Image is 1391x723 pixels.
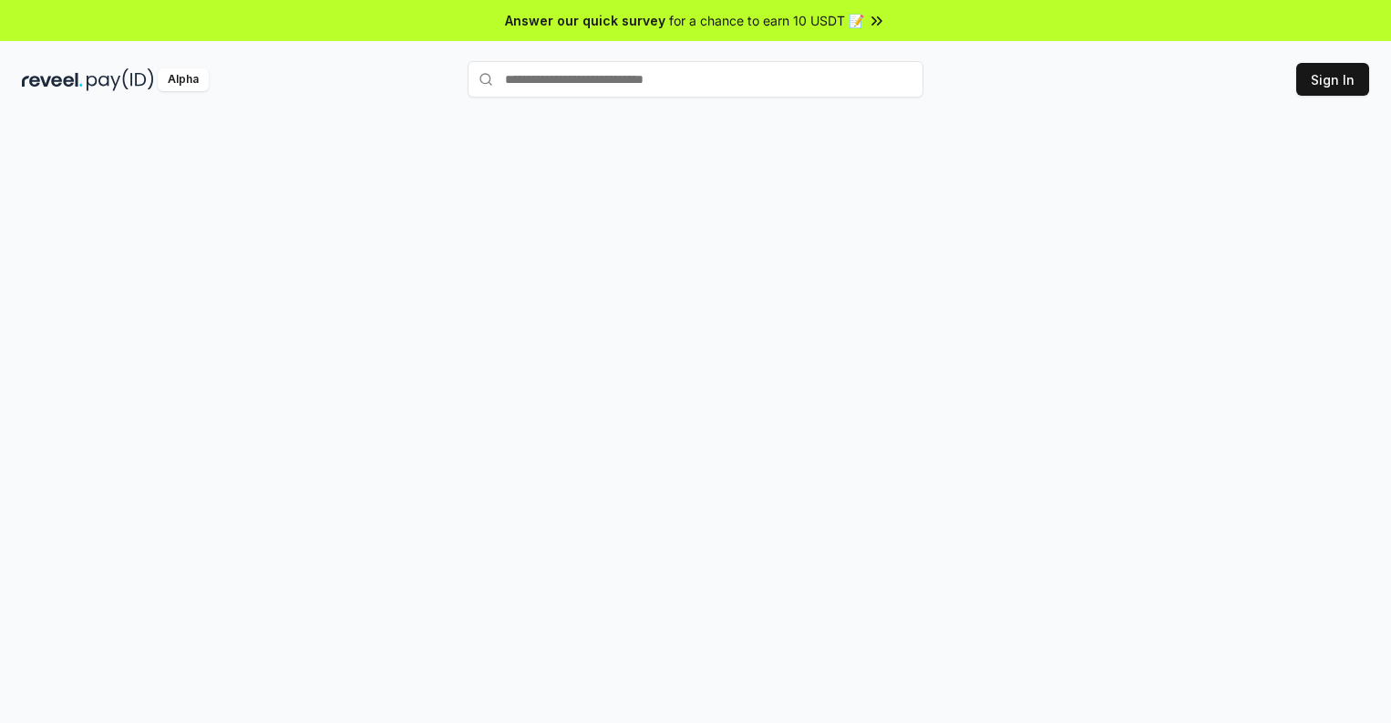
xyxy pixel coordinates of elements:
[158,68,209,91] div: Alpha
[22,68,83,91] img: reveel_dark
[669,11,864,30] span: for a chance to earn 10 USDT 📝
[87,68,154,91] img: pay_id
[505,11,665,30] span: Answer our quick survey
[1296,63,1369,96] button: Sign In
